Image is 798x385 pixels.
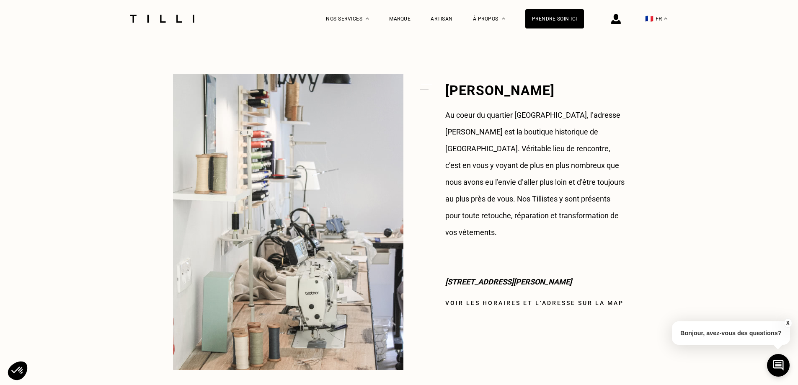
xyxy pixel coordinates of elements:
img: Boutique de retouche couture upcycling à Paris [173,74,403,370]
span: 🇫🇷 [645,15,653,23]
a: Prendre soin ici [525,9,584,28]
p: Bonjour, avez-vous des questions? [672,321,790,345]
img: Menu déroulant [366,18,369,20]
h2: [PERSON_NAME] [445,85,625,96]
p: [STREET_ADDRESS][PERSON_NAME] [445,274,625,290]
img: Menu déroulant à propos [502,18,505,20]
img: icône connexion [611,14,621,24]
button: X [783,318,792,328]
a: Marque [389,16,411,22]
img: menu déroulant [664,18,667,20]
p: Au coeur du quartier [GEOGRAPHIC_DATA], l’adresse [PERSON_NAME] est la boutique historique de [GE... [445,107,625,241]
a: Voir les horaires et l‘adresse sur la map [445,300,624,306]
img: Logo du service de couturière Tilli [127,15,197,23]
a: Artisan [431,16,453,22]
